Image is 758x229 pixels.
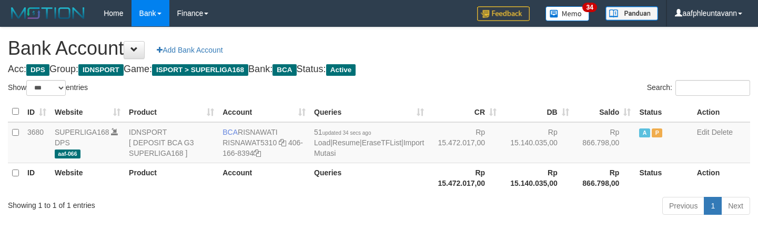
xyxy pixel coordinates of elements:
img: Button%20Memo.svg [545,6,590,21]
a: Next [721,197,750,215]
td: 3680 [23,122,50,163]
span: Active [326,64,356,76]
th: Queries: activate to sort column ascending [310,102,428,122]
input: Search: [675,80,750,96]
span: BCA [272,64,296,76]
img: MOTION_logo.png [8,5,88,21]
a: 1 [704,197,722,215]
h4: Acc: Group: Game: Bank: Status: [8,64,750,75]
span: 34 [582,3,597,12]
td: IDNSPORT [ DEPOSIT BCA G3 SUPERLIGA168 ] [125,122,218,163]
th: Account [218,163,310,193]
a: Import Mutasi [314,138,424,157]
select: Showentries [26,80,66,96]
th: Rp 15.140.035,00 [501,163,573,193]
th: Saldo: activate to sort column ascending [573,102,635,122]
img: panduan.png [605,6,658,21]
label: Search: [647,80,750,96]
a: Copy 4061668394 to clipboard [254,149,261,157]
a: EraseTFList [362,138,401,147]
a: Delete [712,128,733,136]
span: BCA [223,128,238,136]
td: Rp 866.798,00 [573,122,635,163]
th: Status [635,163,692,193]
th: ID: activate to sort column ascending [23,102,50,122]
a: SUPERLIGA168 [55,128,109,136]
th: Status [635,102,692,122]
a: Copy RISNAWAT5310 to clipboard [279,138,286,147]
th: Action [693,102,750,122]
a: Load [314,138,330,147]
th: Action [693,163,750,193]
th: Rp 866.798,00 [573,163,635,193]
th: Rp 15.472.017,00 [428,163,501,193]
span: ISPORT > SUPERLIGA168 [152,64,248,76]
th: Queries [310,163,428,193]
td: Rp 15.472.017,00 [428,122,501,163]
th: DB: activate to sort column ascending [501,102,573,122]
th: Product: activate to sort column ascending [125,102,218,122]
a: Edit [697,128,710,136]
span: Paused [652,128,662,137]
a: Previous [662,197,704,215]
a: RISNAWAT5310 [223,138,277,147]
span: aaf-066 [55,150,80,158]
span: updated 34 secs ago [322,130,371,136]
span: Active [639,128,650,137]
th: CR: activate to sort column ascending [428,102,501,122]
span: DPS [26,64,49,76]
th: Account: activate to sort column ascending [218,102,310,122]
a: Add Bank Account [150,41,229,59]
h1: Bank Account [8,38,750,59]
span: | | | [314,128,424,157]
th: Product [125,163,218,193]
a: Resume [332,138,360,147]
img: Feedback.jpg [477,6,530,21]
span: 51 [314,128,371,136]
th: Website [50,163,125,193]
div: Showing 1 to 1 of 1 entries [8,196,308,211]
label: Show entries [8,80,88,96]
td: DPS [50,122,125,163]
td: Rp 15.140.035,00 [501,122,573,163]
th: ID [23,163,50,193]
td: RISNAWATI 406-166-8394 [218,122,310,163]
span: IDNSPORT [78,64,124,76]
th: Website: activate to sort column ascending [50,102,125,122]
